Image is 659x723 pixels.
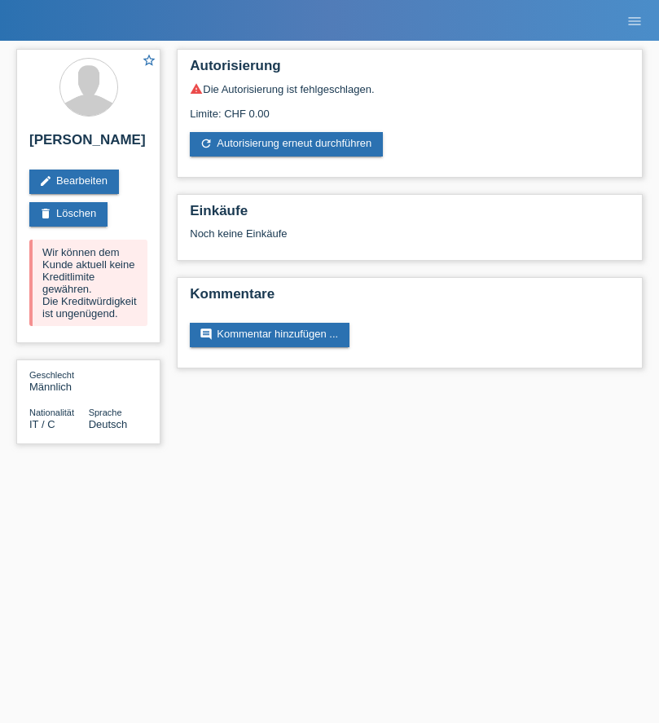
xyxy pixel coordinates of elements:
h2: Kommentare [190,286,630,311]
h2: Einkäufe [190,203,630,227]
span: Deutsch [89,418,128,430]
span: Geschlecht [29,370,74,380]
div: Männlich [29,368,89,393]
i: delete [39,207,52,220]
a: deleteLöschen [29,202,108,227]
a: star_border [142,53,156,70]
div: Wir können dem Kunde aktuell keine Kreditlimite gewähren. Die Kreditwürdigkeit ist ungenügend. [29,240,147,326]
i: warning [190,82,203,95]
h2: [PERSON_NAME] [29,132,147,157]
a: commentKommentar hinzufügen ... [190,323,349,347]
span: Italien / C / 01.03.2021 [29,418,55,430]
i: comment [200,328,213,341]
a: editBearbeiten [29,170,119,194]
div: Limite: CHF 0.00 [190,95,630,120]
div: Noch keine Einkäufe [190,227,630,252]
a: refreshAutorisierung erneut durchführen [190,132,383,157]
i: refresh [200,137,213,150]
h2: Autorisierung [190,58,630,82]
a: menu [618,15,651,25]
i: edit [39,174,52,187]
span: Nationalität [29,408,74,417]
span: Sprache [89,408,122,417]
i: menu [626,13,643,29]
i: star_border [142,53,156,68]
div: Die Autorisierung ist fehlgeschlagen. [190,82,630,95]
